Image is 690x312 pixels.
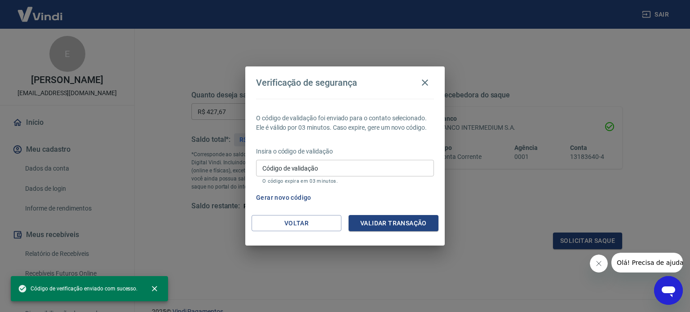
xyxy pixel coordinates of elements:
button: Gerar novo código [252,189,315,206]
span: Olá! Precisa de ajuda? [5,6,75,13]
h4: Verificação de segurança [256,77,357,88]
p: Insira o código de validação [256,147,434,156]
iframe: Mensagem da empresa [611,253,683,272]
span: Código de verificação enviado com sucesso. [18,284,137,293]
button: Voltar [252,215,341,232]
iframe: Botão para abrir a janela de mensagens [654,276,683,305]
button: Validar transação [349,215,438,232]
p: O código de validação foi enviado para o contato selecionado. Ele é válido por 03 minutos. Caso e... [256,114,434,132]
button: close [145,279,164,299]
p: O código expira em 03 minutos. [262,178,428,184]
iframe: Fechar mensagem [590,255,608,272]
